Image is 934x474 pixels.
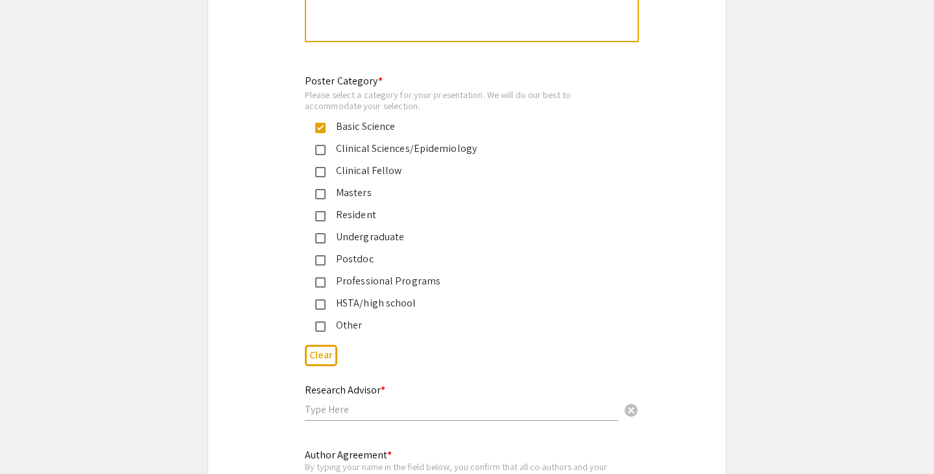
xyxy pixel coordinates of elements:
button: Clear [618,396,644,422]
div: Masters [326,185,598,201]
div: HSTA/high school [326,295,598,311]
mat-label: Author Agreement [305,448,392,462]
button: Clear [305,345,337,366]
div: Clinical Sciences/Epidemiology [326,141,598,156]
div: Postdoc [326,251,598,267]
div: Professional Programs [326,273,598,289]
input: Type Here [305,403,618,416]
div: Resident [326,207,598,223]
mat-label: Poster Category [305,74,383,88]
div: Please select a category for your presentation. We will do our best to accommodate your selection. [305,89,608,112]
div: Other [326,318,598,333]
div: Undergraduate [326,229,598,245]
div: Basic Science [326,119,598,134]
mat-label: Research Advisor [305,383,385,397]
span: cancel [623,403,639,418]
iframe: Chat [10,416,55,464]
div: Clinical Fellow [326,163,598,179]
